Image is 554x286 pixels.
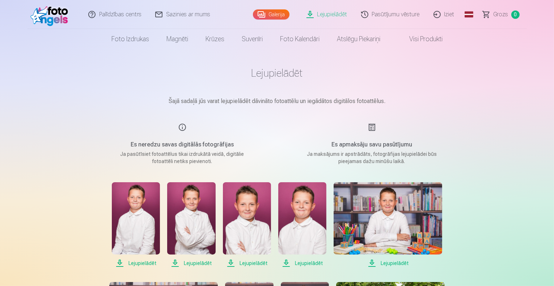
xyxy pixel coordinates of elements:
[303,140,441,149] h5: Es apmaksāju savu pasūtījumu
[328,29,389,49] a: Atslēgu piekariņi
[96,67,458,80] h1: Lejupielādēt
[158,29,197,49] a: Magnēti
[271,29,328,49] a: Foto kalendāri
[233,29,271,49] a: Suvenīri
[167,259,215,268] span: Lejupielādēt
[103,29,158,49] a: Foto izdrukas
[112,182,160,268] a: Lejupielādēt
[96,97,458,106] p: Šajā sadaļā jūs varat lejupielādēt dāvināto fotoattēlu un iegādātos digitālos fotoattēlus.
[112,259,160,268] span: Lejupielādēt
[278,259,326,268] span: Lejupielādēt
[303,150,441,165] p: Ja maksājums ir apstrādāts, fotogrāfijas lejupielādei būs pieejamas dažu minūšu laikā.
[253,9,289,20] a: Galerija
[223,182,271,268] a: Lejupielādēt
[114,150,251,165] p: Ja pasūtīsiet fotoattēlus tikai izdrukātā veidā, digitālie fotoattēli netiks pievienoti.
[30,3,72,26] img: /fa1
[511,10,520,19] span: 0
[494,10,508,19] span: Grozs
[197,29,233,49] a: Krūzes
[334,259,442,268] span: Lejupielādēt
[223,259,271,268] span: Lejupielādēt
[278,182,326,268] a: Lejupielādēt
[167,182,215,268] a: Lejupielādēt
[114,140,251,149] h5: Es neredzu savas digitālās fotogrāfijas
[389,29,451,49] a: Visi produkti
[334,182,442,268] a: Lejupielādēt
